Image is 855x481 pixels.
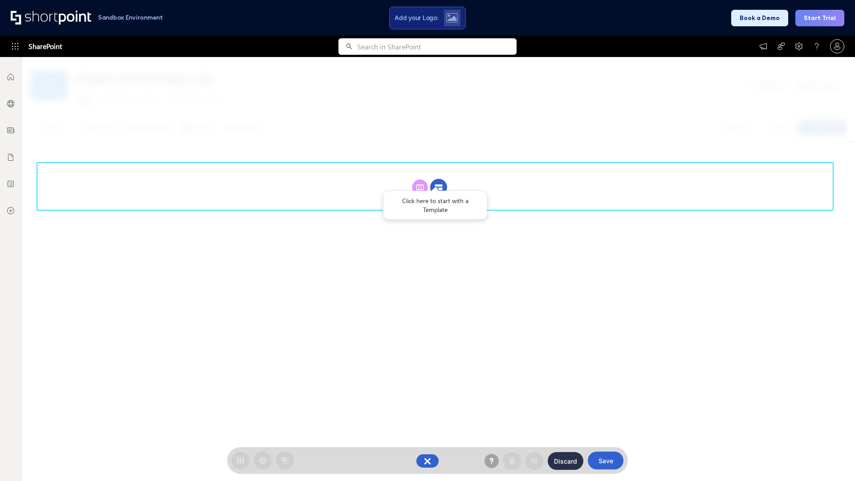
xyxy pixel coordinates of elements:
iframe: Chat Widget [695,378,855,481]
button: Save [588,452,623,469]
span: Add your Logo: [395,14,438,22]
h1: Sandbox Environment [98,15,163,20]
input: Search in SharePoint [357,38,517,55]
button: Discard [548,452,583,470]
img: Upload logo [446,13,458,23]
button: Book a Demo [731,10,788,26]
span: SharePoint [28,36,62,57]
button: Start Trial [795,10,844,26]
